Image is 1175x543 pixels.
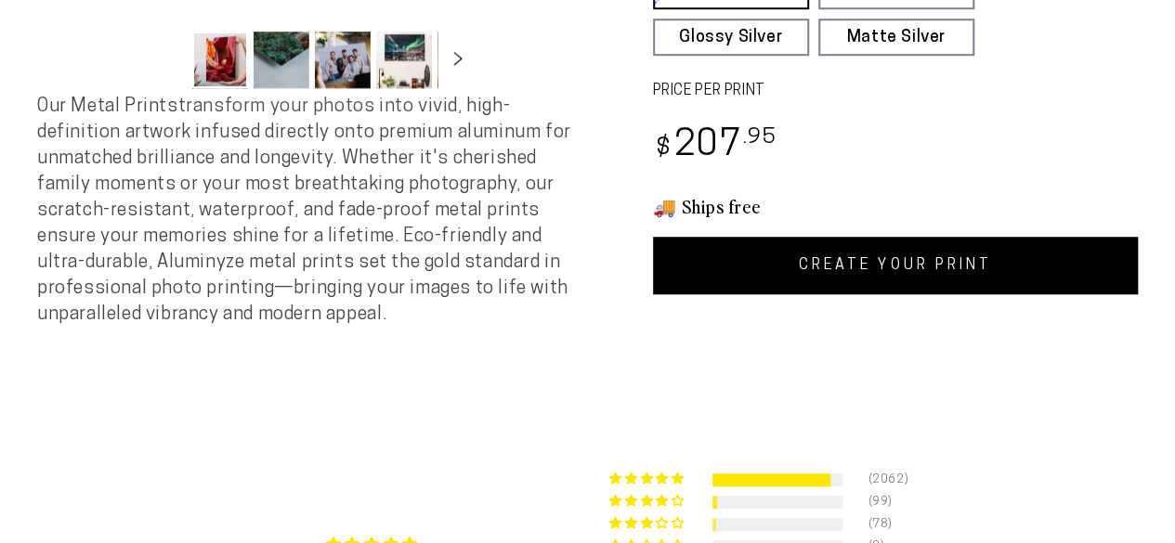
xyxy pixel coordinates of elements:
div: (2062) [868,473,890,486]
h3: 🚚 Ships free [653,194,1139,218]
button: Load image 1 in gallery view [192,32,248,88]
label: PRICE PER PRINT [653,81,1139,102]
div: 4% (99) reviews with 4 star rating [609,495,686,509]
div: 3% (78) reviews with 3 star rating [609,517,686,531]
div: (78) [868,518,890,531]
button: Load image 3 in gallery view [315,32,371,88]
a: CREATE YOUR PRINT [653,237,1139,294]
div: 91% (2062) reviews with 5 star rating [609,472,686,486]
button: Load image 2 in gallery view [254,32,309,88]
button: Slide left [146,39,187,80]
span: $ [656,136,672,162]
bdi: 207 [653,128,777,164]
button: Slide right [437,39,478,80]
a: Matte Silver [818,19,974,56]
div: (99) [868,496,890,509]
span: Our Metal Prints transform your photos into vivid, high-definition artwork infused directly onto ... [37,97,571,324]
sup: .95 [743,127,777,149]
a: Glossy Silver [653,19,809,56]
button: Load image 4 in gallery view [376,32,432,88]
